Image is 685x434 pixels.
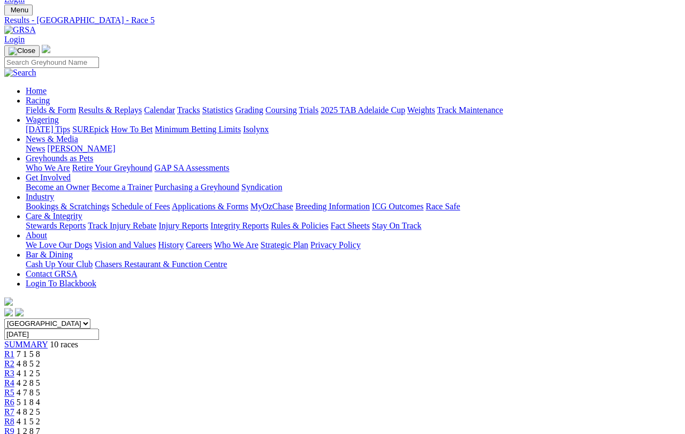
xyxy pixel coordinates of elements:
a: Bookings & Scratchings [26,202,109,211]
span: Menu [11,6,28,14]
div: News & Media [26,144,681,154]
a: Grading [235,105,263,115]
a: We Love Our Dogs [26,240,92,249]
a: Racing [26,96,50,105]
a: History [158,240,184,249]
a: GAP SA Assessments [155,163,230,172]
a: News & Media [26,134,78,143]
a: Weights [407,105,435,115]
a: Applications & Forms [172,202,248,211]
a: Injury Reports [158,221,208,230]
a: Minimum Betting Limits [155,125,241,134]
a: Strategic Plan [261,240,308,249]
a: 2025 TAB Adelaide Cup [321,105,405,115]
a: R4 [4,378,14,387]
a: Contact GRSA [26,269,77,278]
a: Care & Integrity [26,211,82,220]
a: Stay On Track [372,221,421,230]
a: Industry [26,192,54,201]
a: Privacy Policy [310,240,361,249]
a: Become a Trainer [92,182,153,192]
a: SUMMARY [4,340,48,349]
a: Purchasing a Greyhound [155,182,239,192]
img: twitter.svg [15,308,24,316]
a: Schedule of Fees [111,202,170,211]
a: MyOzChase [250,202,293,211]
span: 4 1 2 5 [17,369,40,378]
a: Isolynx [243,125,269,134]
span: 4 1 5 2 [17,417,40,426]
a: Bar & Dining [26,250,73,259]
a: Results & Replays [78,105,142,115]
a: Track Injury Rebate [88,221,156,230]
input: Search [4,57,99,68]
img: logo-grsa-white.png [4,297,13,306]
a: News [26,144,45,153]
a: Vision and Values [94,240,156,249]
img: GRSA [4,25,36,35]
a: Cash Up Your Club [26,260,93,269]
a: [PERSON_NAME] [47,144,115,153]
div: Care & Integrity [26,221,681,231]
a: Statistics [202,105,233,115]
a: R6 [4,398,14,407]
a: ICG Outcomes [372,202,423,211]
a: Get Involved [26,173,71,182]
a: R1 [4,349,14,359]
span: 4 8 5 2 [17,359,40,368]
a: SUREpick [72,125,109,134]
span: 7 1 5 8 [17,349,40,359]
button: Toggle navigation [4,45,40,57]
a: Trials [299,105,318,115]
a: Stewards Reports [26,221,86,230]
a: How To Bet [111,125,153,134]
a: Who We Are [26,163,70,172]
a: About [26,231,47,240]
a: R3 [4,369,14,378]
a: Breeding Information [295,202,370,211]
img: Close [9,47,35,55]
a: Login [4,35,25,44]
a: R8 [4,417,14,426]
a: Tracks [177,105,200,115]
a: R2 [4,359,14,368]
span: 10 races [50,340,78,349]
a: Syndication [241,182,282,192]
div: Industry [26,202,681,211]
div: About [26,240,681,250]
div: Racing [26,105,681,115]
a: R7 [4,407,14,416]
img: Search [4,68,36,78]
a: Greyhounds as Pets [26,154,93,163]
span: 4 7 8 5 [17,388,40,397]
button: Toggle navigation [4,4,33,16]
a: R5 [4,388,14,397]
a: Login To Blackbook [26,279,96,288]
span: 5 1 8 4 [17,398,40,407]
div: Bar & Dining [26,260,681,269]
a: Fact Sheets [331,221,370,230]
a: Rules & Policies [271,221,329,230]
a: Chasers Restaurant & Function Centre [95,260,227,269]
a: Fields & Form [26,105,76,115]
a: Race Safe [425,202,460,211]
span: 4 2 8 5 [17,378,40,387]
a: Results - [GEOGRAPHIC_DATA] - Race 5 [4,16,681,25]
a: Wagering [26,115,59,124]
input: Select date [4,329,99,340]
a: Who We Are [214,240,258,249]
a: [DATE] Tips [26,125,70,134]
div: Get Involved [26,182,681,192]
a: Coursing [265,105,297,115]
a: Become an Owner [26,182,89,192]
